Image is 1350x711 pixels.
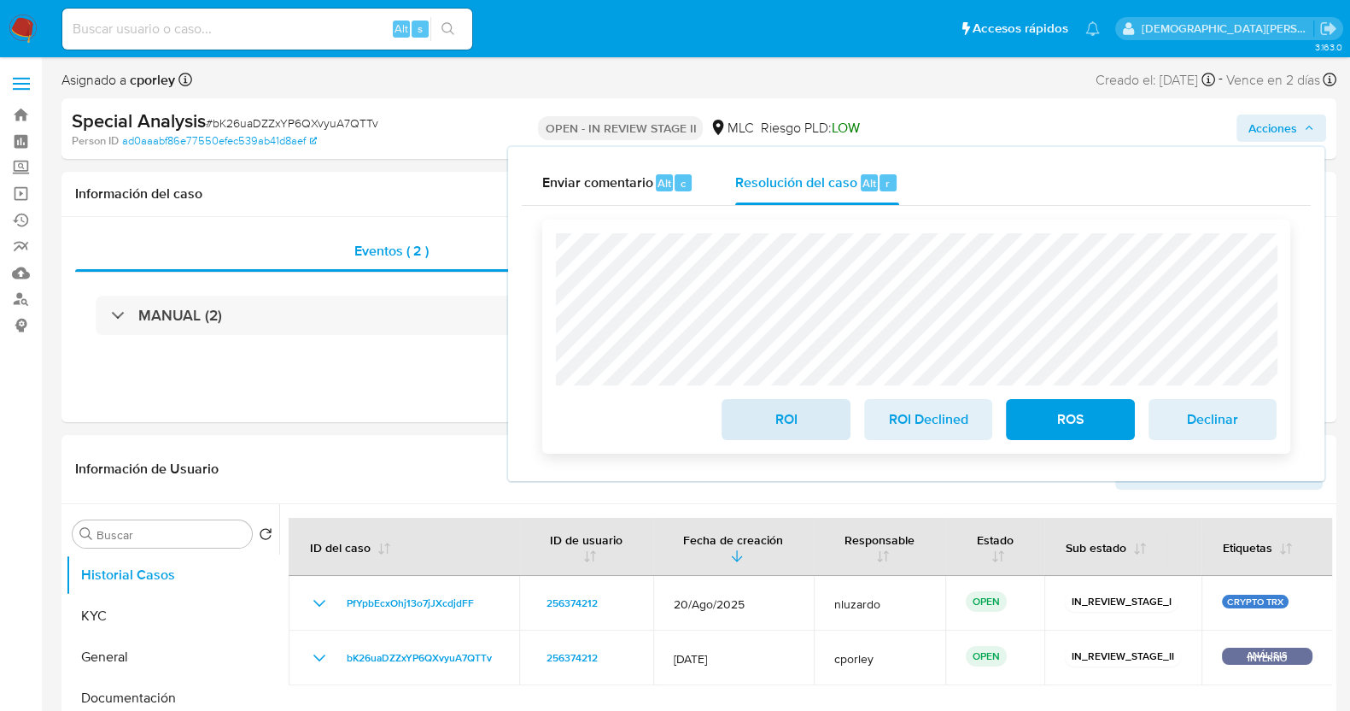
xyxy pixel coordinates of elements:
[722,399,850,440] button: ROI
[96,527,245,543] input: Buscar
[1142,21,1314,37] p: cristian.porley@mercadolibre.com
[126,70,175,90] b: cporley
[681,175,686,191] span: c
[1085,21,1100,36] a: Notificaciones
[760,119,859,138] span: Riesgo PLD:
[418,21,423,37] span: s
[206,115,378,132] span: # bK26uaDZZxYP6QXvyuA7QTTv
[744,401,827,438] span: ROI
[66,596,279,637] button: KYC
[1248,115,1297,142] span: Acciones
[885,175,890,191] span: r
[1171,401,1254,438] span: Declinar
[394,21,408,37] span: Alt
[61,71,175,90] span: Asignado a
[1236,115,1326,142] button: Acciones
[259,527,272,546] button: Volver al orden por defecto
[538,116,703,140] p: OPEN - IN REVIEW STAGE II
[864,399,992,440] button: ROI Declined
[430,17,465,41] button: search-icon
[1028,401,1112,438] span: ROS
[122,133,317,149] a: ad0aaabf86e77550efec539ab41d8aef
[1319,20,1337,38] a: Salir
[1006,399,1134,440] button: ROS
[862,175,876,191] span: Alt
[75,185,1323,203] h1: Información del caso
[96,296,1302,335] div: MANUAL (2)
[657,175,671,191] span: Alt
[79,527,93,541] button: Buscar
[354,241,429,261] span: Eventos ( 2 )
[886,401,970,438] span: ROI Declined
[72,133,119,149] b: Person ID
[1096,68,1215,91] div: Creado el: [DATE]
[66,637,279,678] button: General
[1148,399,1277,440] button: Declinar
[75,461,219,478] h1: Información de Usuario
[1219,68,1223,91] span: -
[62,18,472,40] input: Buscar usuario o caso...
[138,306,222,325] h3: MANUAL (2)
[542,173,653,192] span: Enviar comentario
[1226,71,1320,90] span: Vence en 2 días
[710,119,753,138] div: MLC
[735,173,857,192] span: Resolución del caso
[66,555,279,596] button: Historial Casos
[831,118,859,138] span: LOW
[973,20,1068,38] span: Accesos rápidos
[72,107,206,134] b: Special Analysis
